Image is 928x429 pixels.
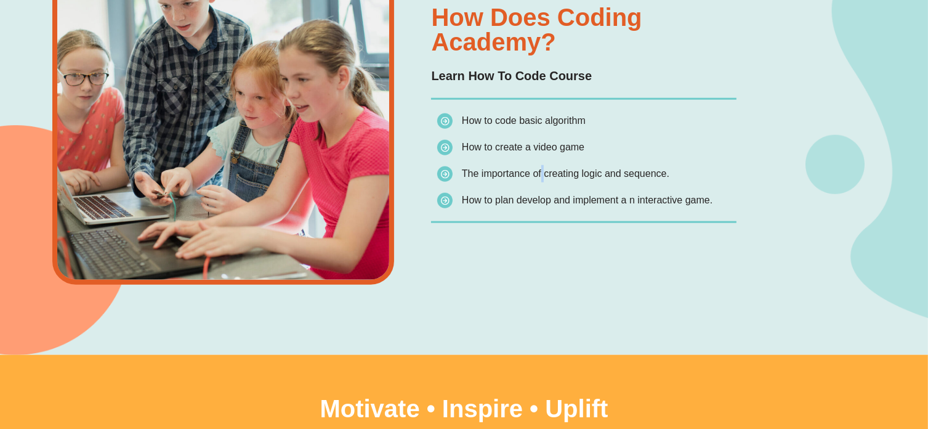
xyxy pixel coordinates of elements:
[723,290,928,429] iframe: Chat Widget
[462,115,586,126] span: How to code basic algorithm
[437,193,453,208] img: icon-list.png
[431,5,736,54] h2: How Does Coding Academy?
[437,113,453,129] img: icon-list.png
[437,166,453,182] img: icon-list.png
[437,140,453,155] img: icon-list.png
[462,195,712,205] span: How to plan develop and implement a n interactive game.
[431,67,736,86] h2: Learn How To Code Course
[462,168,669,179] span: The importance of creating logic and sequence.
[46,396,881,421] h2: Motivate • Inspire • Uplift
[462,142,584,152] span: How to create a video game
